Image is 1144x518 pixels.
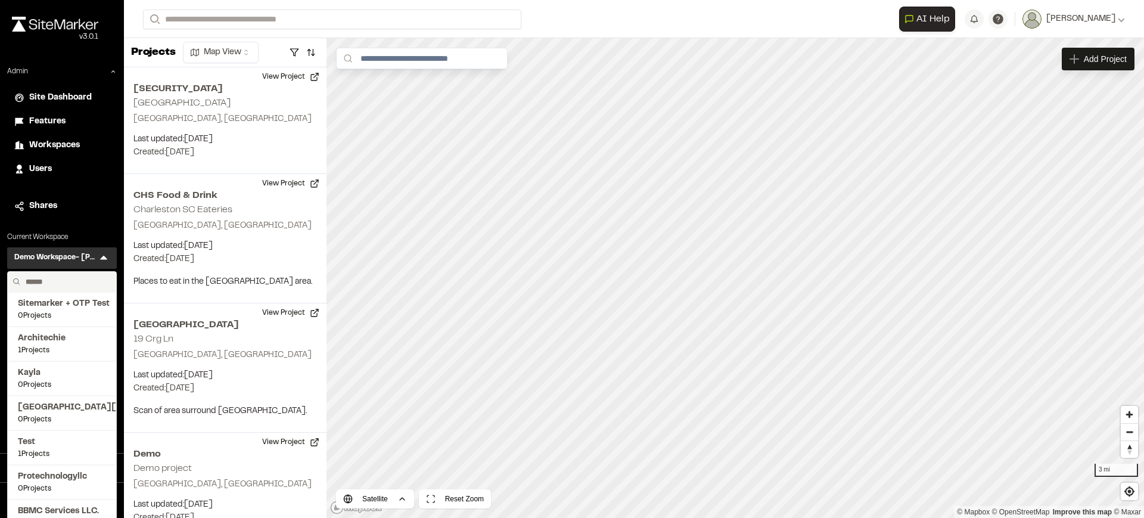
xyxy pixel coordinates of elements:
button: Search [143,10,164,29]
span: Kayla [18,367,106,380]
span: 1 Projects [18,449,106,460]
p: Places to eat in the [GEOGRAPHIC_DATA] area. [133,275,317,289]
span: Protechnologyllc [18,470,106,483]
h2: Demo [133,447,317,461]
button: View Project [255,67,327,86]
span: Test [18,436,106,449]
a: Users [14,163,110,176]
h2: CHS Food & Drink [133,188,317,203]
div: Open AI Assistant [899,7,960,32]
button: View Project [255,174,327,193]
p: Created: [DATE] [133,382,317,395]
span: Shares [29,200,57,213]
span: Features [29,115,66,128]
span: Architechie [18,332,106,345]
img: User [1022,10,1042,29]
button: Satellite [336,489,414,508]
p: Current Workspace [7,232,117,243]
h2: [SECURITY_DATA] [133,82,317,96]
h2: [GEOGRAPHIC_DATA] [133,99,231,107]
span: Site Dashboard [29,91,92,104]
a: Site Dashboard [14,91,110,104]
span: [PERSON_NAME] [1046,13,1115,26]
span: 0 Projects [18,414,106,425]
span: [GEOGRAPHIC_DATA][US_STATE] [18,401,106,414]
h2: Demo project [133,464,192,473]
p: Last updated: [DATE] [133,240,317,253]
p: Scan of area surround [GEOGRAPHIC_DATA]. [133,405,317,418]
p: Last updated: [DATE] [133,133,317,146]
button: View Project [255,303,327,322]
button: Zoom in [1121,406,1138,423]
a: Mapbox [957,508,990,516]
a: Mapbox logo [330,501,383,514]
span: Workspaces [29,139,80,152]
button: Reset Zoom [419,489,491,508]
p: Projects [131,45,176,61]
h3: Demo Workspace- [PERSON_NAME] [14,252,98,264]
span: Add Project [1084,53,1127,65]
button: Find my location [1121,483,1138,500]
button: View Project [255,433,327,452]
h2: Charleston SC Eateries [133,206,232,214]
img: rebrand.png [12,17,98,32]
a: Test1Projects [18,436,106,460]
button: Reset bearing to north [1121,441,1138,458]
p: [GEOGRAPHIC_DATA], [GEOGRAPHIC_DATA] [133,349,317,362]
a: Shares [14,200,110,213]
button: Open AI Assistant [899,7,955,32]
a: Features [14,115,110,128]
a: Map feedback [1053,508,1112,516]
span: Reset bearing to north [1121,441,1138,458]
span: Users [29,163,52,176]
a: [GEOGRAPHIC_DATA][US_STATE]0Projects [18,401,106,425]
div: Oh geez...please don't... [12,32,98,42]
h2: 19 Crg Ln [133,335,173,343]
span: 0 Projects [18,483,106,494]
span: Sitemarker + OTP Test [18,297,106,311]
a: Architechie1Projects [18,332,106,356]
button: Zoom out [1121,423,1138,441]
p: [GEOGRAPHIC_DATA], [GEOGRAPHIC_DATA] [133,219,317,232]
span: 0 Projects [18,380,106,390]
h2: [GEOGRAPHIC_DATA] [133,318,317,332]
p: Created: [DATE] [133,146,317,159]
span: Zoom out [1121,424,1138,441]
span: AI Help [916,12,950,26]
p: Last updated: [DATE] [133,498,317,511]
span: 0 Projects [18,311,106,321]
a: OpenStreetMap [992,508,1050,516]
p: Last updated: [DATE] [133,369,317,382]
a: Kayla0Projects [18,367,106,390]
button: [PERSON_NAME] [1022,10,1125,29]
a: Protechnologyllc0Projects [18,470,106,494]
a: Sitemarker + OTP Test0Projects [18,297,106,321]
p: [GEOGRAPHIC_DATA], [GEOGRAPHIC_DATA] [133,478,317,491]
p: [GEOGRAPHIC_DATA], [GEOGRAPHIC_DATA] [133,113,317,126]
span: BBMC Services LLC. [18,505,106,518]
canvas: Map [327,38,1144,518]
div: 3 mi [1095,464,1138,477]
p: Admin [7,66,28,77]
span: 1 Projects [18,345,106,356]
p: Created: [DATE] [133,253,317,266]
a: Workspaces [14,139,110,152]
a: Maxar [1114,508,1141,516]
